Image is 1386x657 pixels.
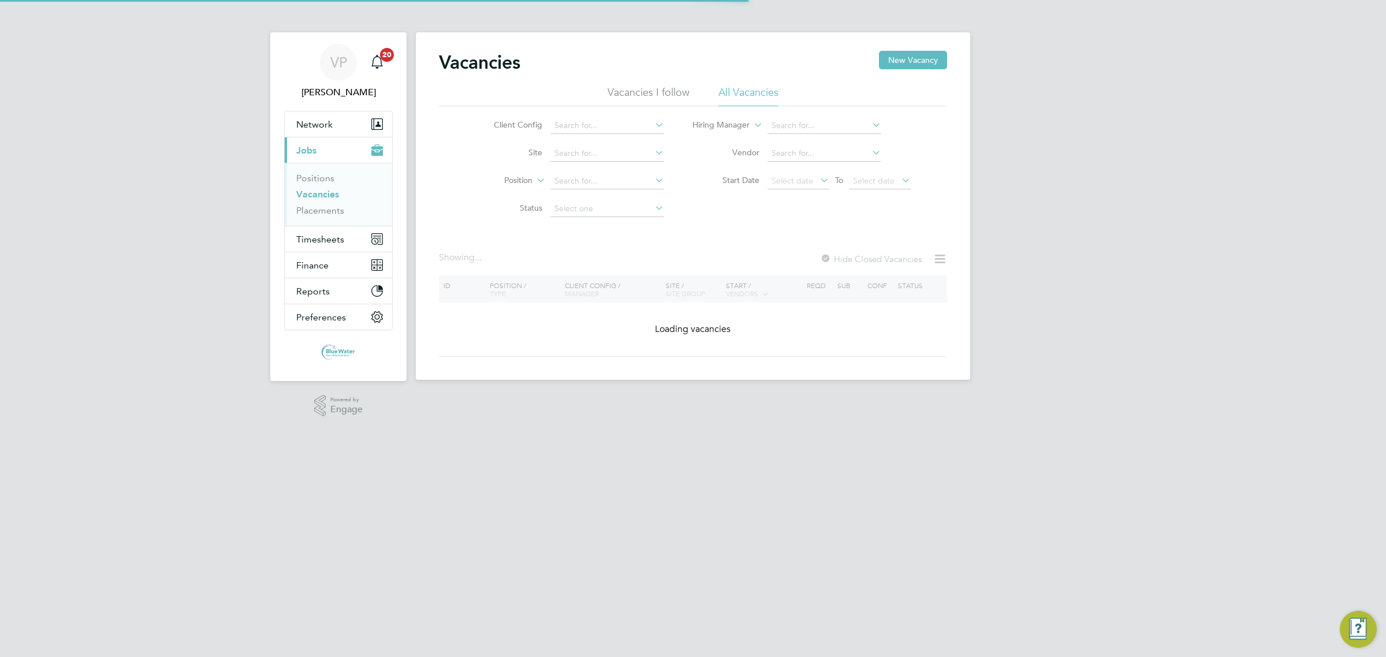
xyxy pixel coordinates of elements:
span: Select date [772,176,813,186]
input: Search for... [550,173,664,189]
label: Client Config [476,120,542,130]
a: Go to home page [284,342,393,360]
button: Timesheets [285,226,392,252]
input: Search for... [550,145,664,162]
button: Network [285,111,392,137]
button: Preferences [285,304,392,330]
input: Search for... [767,118,881,134]
label: Position [466,175,532,186]
span: VP [330,55,347,70]
li: All Vacancies [718,85,778,106]
a: 20 [366,44,389,81]
a: Powered byEngage [314,395,363,417]
span: Finance [296,260,329,271]
span: 20 [380,48,394,62]
a: Vacancies [296,189,339,200]
span: ... [475,252,482,263]
button: Engage Resource Center [1340,611,1377,648]
span: Reports [296,286,330,297]
img: bluewaterwales-logo-retina.png [322,342,356,360]
button: Jobs [285,137,392,163]
label: Start Date [693,175,759,185]
input: Select one [550,201,664,217]
span: Select date [853,176,895,186]
span: Jobs [296,145,316,156]
a: Placements [296,205,344,216]
label: Site [476,147,542,158]
nav: Main navigation [270,32,407,381]
div: Showing [439,252,484,264]
span: Powered by [330,395,363,405]
label: Vendor [693,147,759,158]
span: Victoria Price [284,85,393,99]
h2: Vacancies [439,51,520,74]
div: Jobs [285,163,392,226]
input: Search for... [767,145,881,162]
button: New Vacancy [879,51,947,69]
a: VP[PERSON_NAME] [284,44,393,99]
a: Positions [296,173,334,184]
button: Finance [285,252,392,278]
label: Status [476,203,542,213]
li: Vacancies I follow [608,85,690,106]
span: Timesheets [296,234,344,245]
label: Hide Closed Vacancies [820,253,922,264]
span: Preferences [296,312,346,323]
input: Search for... [550,118,664,134]
span: Network [296,119,333,130]
label: Hiring Manager [683,120,750,131]
span: To [832,173,847,188]
span: Engage [330,405,363,415]
button: Reports [285,278,392,304]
